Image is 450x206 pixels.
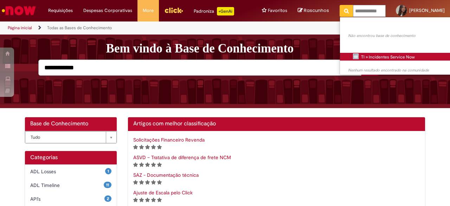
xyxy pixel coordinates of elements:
a: Ajuste de Escala pelo Click [133,189,193,196]
div: Bases de Conhecimento [25,131,117,143]
a: Solicitações Financeiro Revenda [133,137,205,143]
i: 1 [133,198,138,202]
div: Padroniza [194,7,234,15]
span: ADL Losses [30,168,105,175]
a: ASVD – Tratativa de diferença de frete NCM [133,154,231,161]
span: 2 [104,195,111,202]
i: 2 [139,162,144,167]
b: Catálogo [341,46,360,52]
span: 1 [105,168,111,174]
span: More [143,7,154,14]
span: 11 [104,182,111,188]
h2: Base de Conhecimento [30,121,111,127]
span: Tudo [31,132,102,143]
a: Rascunhos [298,7,329,14]
span: Classificação de artigo - Somente leitura [133,161,162,168]
i: 1 [133,145,138,150]
i: 5 [157,180,162,185]
span: Classificação de artigo - Somente leitura [133,179,162,185]
img: click_logo_yellow_360x200.png [164,5,183,15]
i: 3 [145,162,150,167]
i: 4 [151,180,156,185]
button: Pesquisar [340,5,353,17]
i: 2 [139,180,144,185]
span: TI » Incidentes Service Now [361,54,415,60]
i: 3 [145,198,150,202]
i: 4 [151,162,156,167]
span: Rascunhos [304,7,329,14]
span: Classificação de artigo - Somente leitura [133,196,162,203]
i: 4 [151,145,156,150]
b: Reportar problema [341,19,382,26]
i: 5 [157,198,162,202]
img: ServiceNow [1,4,37,18]
i: 2 [139,145,144,150]
div: 1 ADL Losses [25,164,117,179]
a: SAZ - Documentação técnica [133,172,199,178]
i: 1 [133,162,138,167]
span: Requisições [48,7,73,14]
span: Favoritos [268,7,287,14]
span: [PERSON_NAME] [409,7,445,13]
a: Página inicial [8,25,32,31]
h1: Categorias [30,155,111,161]
i: 5 [157,162,162,167]
b: Artigos [341,26,356,33]
a: Todas as Bases de Conhecimento [47,25,112,31]
span: API's [30,195,104,202]
i: 3 [145,180,150,185]
div: 2 API's [25,192,117,206]
h1: Bem vindo à Base de Conhecimento [106,41,431,56]
i: 5 [157,145,162,150]
b: Comunidade [341,61,369,67]
div: 11 ADL Timeline [25,178,117,192]
a: Tudo [25,131,117,143]
i: 3 [145,145,150,150]
i: 1 [133,180,138,185]
span: Despesas Corporativas [83,7,132,14]
h2: Artigos com melhor classificação [133,121,420,127]
span: ADL Timeline [30,182,104,189]
span: Classificação de artigo - Somente leitura [133,144,162,150]
i: 4 [151,198,156,202]
input: Pesquisar [38,60,361,76]
ul: Trilhas de página [5,21,295,35]
p: +GenAi [217,7,234,15]
i: 2 [139,198,144,202]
